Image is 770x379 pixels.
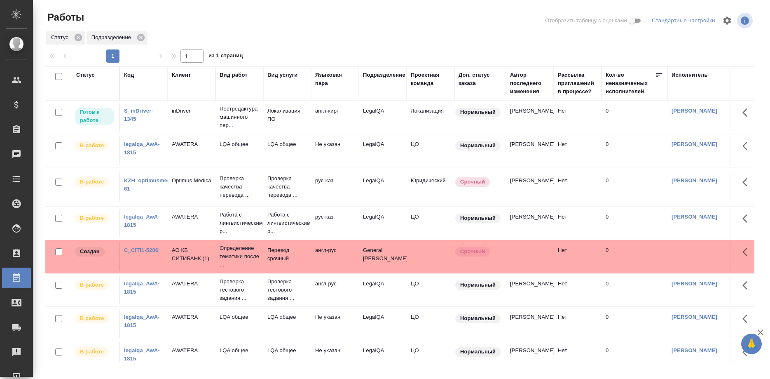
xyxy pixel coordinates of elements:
[459,71,502,87] div: Доп. статус заказа
[650,14,717,27] div: split button
[124,71,134,79] div: Код
[741,334,762,354] button: 🙏
[744,335,758,353] span: 🙏
[672,141,717,147] a: [PERSON_NAME]
[554,136,601,165] td: Нет
[311,103,359,132] td: англ-кирг
[672,108,717,114] a: [PERSON_NAME]
[554,209,601,238] td: Нет
[311,309,359,338] td: Не указан
[172,140,211,148] p: AWATERA
[220,244,259,269] p: Определение тематики после ...
[311,209,359,238] td: рус-каз
[267,71,298,79] div: Вид услуги
[172,313,211,321] p: AWATERA
[672,280,717,287] a: [PERSON_NAME]
[267,313,307,321] p: LQA общее
[737,242,757,262] button: Здесь прячутся важные кнопки
[737,103,757,122] button: Здесь прячутся важные кнопки
[80,141,104,150] p: В работе
[359,136,407,165] td: LegalQA
[672,314,717,320] a: [PERSON_NAME]
[220,140,259,148] p: LQA общее
[545,16,627,25] span: Отобразить таблицу с оценками
[554,275,601,304] td: Нет
[737,172,757,192] button: Здесь прячутся важные кнопки
[411,71,450,87] div: Проектная команда
[359,242,407,271] td: General [PERSON_NAME]
[460,281,496,289] p: Нормальный
[74,213,115,224] div: Исполнитель выполняет работу
[359,342,407,371] td: LegalQA
[601,136,667,165] td: 0
[311,275,359,304] td: англ-рус
[220,346,259,355] p: LQA общее
[172,346,211,355] p: AWATERA
[172,213,211,221] p: AWATERA
[220,105,259,129] p: Постредактура машинного пер...
[208,51,243,63] span: из 1 страниц
[124,247,158,253] a: C_CITI1-5206
[601,242,667,271] td: 0
[74,313,115,324] div: Исполнитель выполняет работу
[124,108,153,122] a: S_inDriver-1345
[74,346,115,358] div: Исполнитель выполняет работу
[460,247,485,256] p: Срочный
[124,214,160,228] a: legalqa_AwA-1815
[267,211,307,235] p: Работа с лингвистическими р...
[267,107,307,123] p: Локализация ПО
[506,309,554,338] td: [PERSON_NAME]
[87,31,147,45] div: Подразделение
[554,103,601,132] td: Нет
[407,275,454,304] td: ЦО
[311,242,359,271] td: англ-рус
[74,140,115,151] div: Исполнитель выполняет работу
[220,313,259,321] p: LQA общее
[407,342,454,371] td: ЦО
[80,281,104,289] p: В работе
[267,140,307,148] p: LQA общее
[124,177,180,192] a: KZH_optimusmedica-61
[91,33,134,42] p: Подразделение
[80,314,104,323] p: В работе
[220,211,259,235] p: Работа с лингвистическими р...
[407,103,454,132] td: Локализация
[45,11,84,24] span: Работы
[506,136,554,165] td: [PERSON_NAME]
[737,275,757,295] button: Здесь прячутся важные кнопки
[506,172,554,201] td: [PERSON_NAME]
[267,346,307,355] p: LQA общее
[359,103,407,132] td: LegalQA
[460,178,485,186] p: Срочный
[460,348,496,356] p: Нормальный
[407,172,454,201] td: Юридический
[220,71,248,79] div: Вид работ
[506,209,554,238] td: [PERSON_NAME]
[124,141,160,155] a: legalqa_AwA-1815
[460,141,496,150] p: Нормальный
[606,71,655,96] div: Кол-во неназначенных исполнителей
[737,342,757,362] button: Здесь прячутся важные кнопки
[315,71,355,87] div: Языковая пара
[124,347,160,362] a: legalqa_AwA-1815
[717,11,737,31] span: Настроить таблицу
[407,136,454,165] td: ЦО
[359,172,407,201] td: LegalQA
[267,278,307,302] p: Проверка тестового задания ...
[74,246,115,257] div: Заказ еще не согласован с клиентом, искать исполнителей рано
[558,71,597,96] div: Рассылка приглашений в процессе?
[601,209,667,238] td: 0
[124,280,160,295] a: legalqa_AwA-1815
[74,280,115,291] div: Исполнитель выполняет работу
[460,314,496,323] p: Нормальный
[672,177,717,184] a: [PERSON_NAME]
[460,108,496,116] p: Нормальный
[737,13,754,28] span: Посмотреть информацию
[359,209,407,238] td: LegalQA
[172,177,211,185] p: Optimus Medica
[220,278,259,302] p: Проверка тестового задания ...
[74,107,115,126] div: Исполнитель может приступить к работе
[76,71,95,79] div: Статус
[311,172,359,201] td: рус-каз
[737,209,757,228] button: Здесь прячутся важные кнопки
